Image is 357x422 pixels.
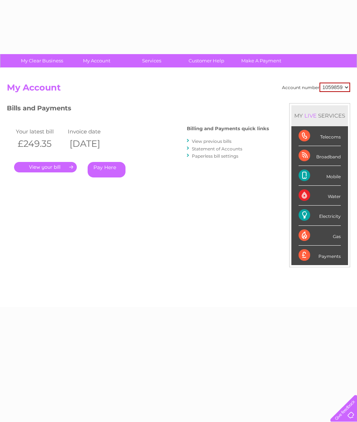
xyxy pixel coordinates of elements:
[291,105,348,126] div: MY SERVICES
[192,139,232,144] a: View previous bills
[88,162,125,177] a: Pay Here
[66,127,118,136] td: Invoice date
[192,146,242,151] a: Statement of Accounts
[303,112,318,119] div: LIVE
[122,54,181,67] a: Services
[66,136,118,151] th: [DATE]
[14,127,66,136] td: Your latest bill
[299,206,341,225] div: Electricity
[192,153,238,159] a: Paperless bill settings
[177,54,236,67] a: Customer Help
[12,54,72,67] a: My Clear Business
[7,83,350,96] h2: My Account
[282,83,350,92] div: Account number
[7,103,269,116] h3: Bills and Payments
[187,126,269,131] h4: Billing and Payments quick links
[14,162,77,172] a: .
[299,246,341,265] div: Payments
[299,226,341,246] div: Gas
[14,136,66,151] th: £249.35
[67,54,127,67] a: My Account
[299,166,341,186] div: Mobile
[232,54,291,67] a: Make A Payment
[299,186,341,206] div: Water
[299,146,341,166] div: Broadband
[299,126,341,146] div: Telecoms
